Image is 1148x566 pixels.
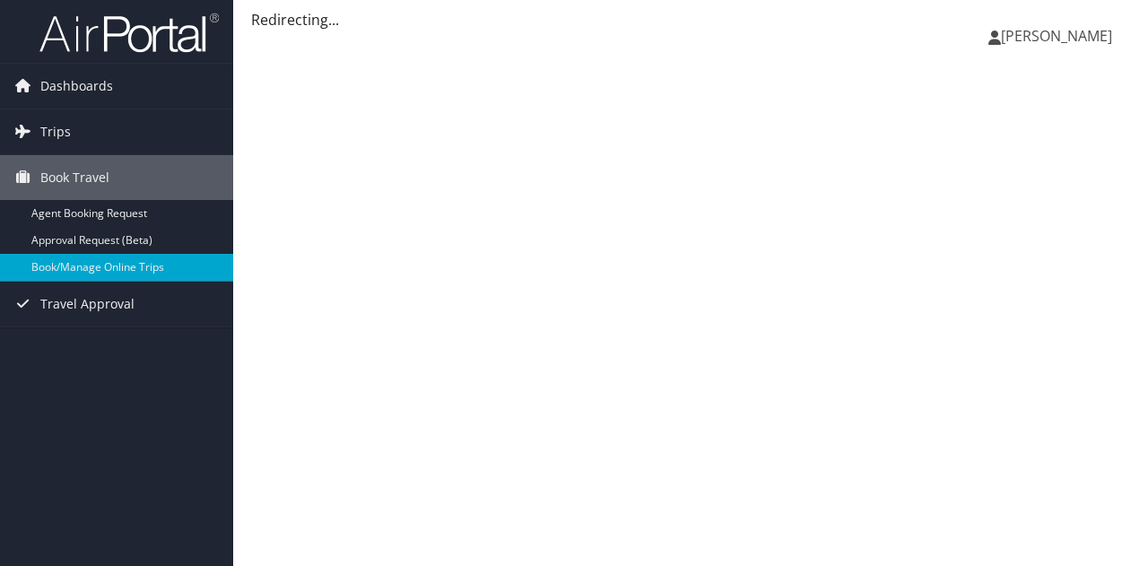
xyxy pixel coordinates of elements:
div: Redirecting... [251,9,1130,30]
span: Book Travel [40,155,109,200]
img: airportal-logo.png [39,12,219,54]
span: [PERSON_NAME] [1001,26,1112,46]
a: [PERSON_NAME] [988,9,1130,63]
span: Trips [40,109,71,154]
span: Travel Approval [40,282,135,327]
span: Dashboards [40,64,113,109]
